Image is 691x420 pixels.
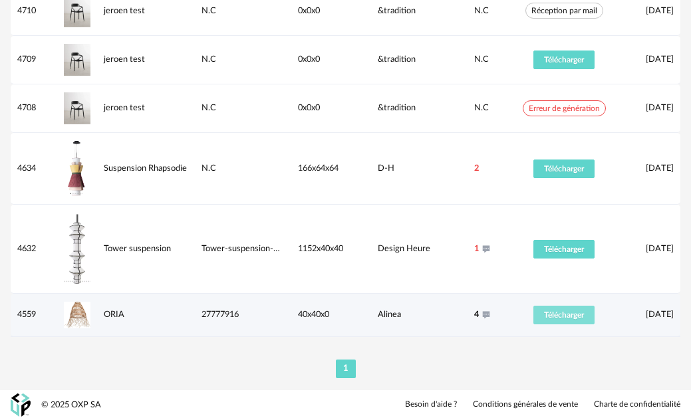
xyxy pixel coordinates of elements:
button: Télécharger [533,51,595,69]
img: ORIA [64,302,90,328]
div: 4634 [11,163,57,173]
li: 1 [336,360,356,378]
span: 27777916 [202,310,239,318]
span: Télécharger [544,56,584,64]
img: jeroen test [64,92,90,124]
span: N.C [474,7,489,15]
img: Tower suspension [64,213,90,285]
div: 0x0x0 [291,103,371,113]
div: [DATE] [614,103,680,113]
a: Charte de confidentialité [594,399,680,410]
a: ORIA [104,310,124,318]
button: Télécharger [533,159,595,178]
span: Télécharger [544,165,584,173]
div: Alinea [371,310,468,320]
span: 2 [474,163,479,173]
div: &tradition [371,54,468,64]
span: N.C [474,55,489,63]
span: Erreur de génération [523,100,606,116]
span: N.C [202,7,216,15]
a: jeroen test [104,55,145,63]
a: Tower suspension [104,245,171,253]
span: N.C [202,55,216,63]
a: Conditions générales de vente [473,399,578,410]
img: jeroen test [64,44,90,76]
div: 4710 [11,6,57,16]
div: [DATE] [614,163,680,173]
span: N.C [202,164,216,172]
img: Suspension Rhapsodie [64,141,90,196]
button: Télécharger [533,240,595,259]
span: Télécharger [544,245,584,253]
div: Design Heure [371,244,468,254]
div: 4632 [11,244,57,254]
div: 166x64x64 [291,163,371,173]
div: 40x40x0 [291,310,371,320]
a: Suspension Rhapsodie [104,164,187,172]
div: &tradition [371,6,468,16]
div: 1152x40x40 [291,244,371,254]
span: N.C [202,104,216,112]
span: Télécharger [544,311,584,319]
div: [DATE] [614,310,680,320]
div: 0x0x0 [291,6,371,16]
div: [DATE] [614,244,680,254]
span: 4 [474,310,479,320]
span: Réception par mail [525,3,603,19]
div: [DATE] [614,54,680,64]
button: Télécharger [533,306,595,324]
div: 4559 [11,310,57,320]
div: 4709 [11,54,57,64]
span: N.C [474,104,489,112]
span: Tower-suspension-125698736-236 [202,245,333,253]
a: jeroen test [104,104,145,112]
img: OXP [11,393,31,417]
a: Besoin d'aide ? [405,399,457,410]
a: jeroen test [104,7,145,15]
span: 1 [474,244,479,254]
div: 4708 [11,103,57,113]
div: D-H [371,163,468,173]
div: [DATE] [614,6,680,16]
div: &tradition [371,103,468,113]
div: 0x0x0 [291,54,371,64]
div: © 2025 OXP SA [41,399,101,411]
